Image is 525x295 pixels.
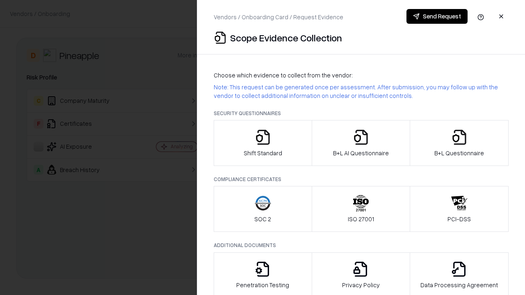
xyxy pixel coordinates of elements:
p: B+L Questionnaire [434,149,484,157]
p: Security Questionnaires [214,110,509,117]
p: Scope Evidence Collection [230,31,342,44]
button: Shift Standard [214,120,312,166]
p: Note: This request can be generated once per assessment. After submission, you may follow up with... [214,83,509,100]
button: ISO 27001 [312,186,411,232]
p: Penetration Testing [236,281,289,289]
p: SOC 2 [254,215,271,223]
p: Privacy Policy [342,281,380,289]
p: Data Processing Agreement [420,281,498,289]
button: B+L AI Questionnaire [312,120,411,166]
p: ISO 27001 [348,215,374,223]
p: Vendors / Onboarding Card / Request Evidence [214,13,343,21]
p: Choose which evidence to collect from the vendor: [214,71,509,79]
button: B+L Questionnaire [410,120,509,166]
p: PCI-DSS [447,215,471,223]
p: B+L AI Questionnaire [333,149,389,157]
button: Send Request [406,9,468,24]
button: SOC 2 [214,186,312,232]
p: Additional Documents [214,242,509,249]
p: Compliance Certificates [214,176,509,183]
p: Shift Standard [244,149,282,157]
button: PCI-DSS [410,186,509,232]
